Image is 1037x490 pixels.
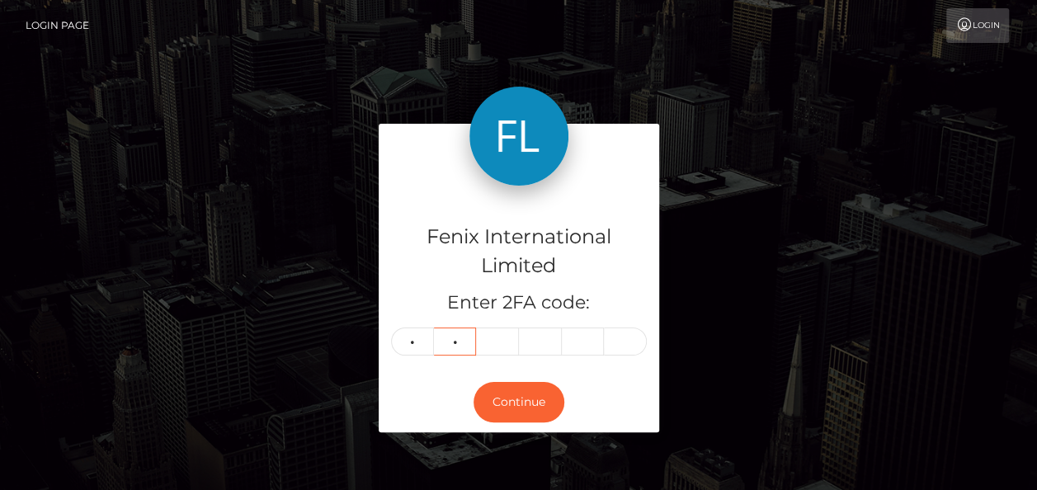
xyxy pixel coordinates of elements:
a: Login [946,8,1009,43]
a: Login Page [26,8,89,43]
img: Fenix International Limited [469,87,568,186]
h5: Enter 2FA code: [391,290,647,316]
h4: Fenix International Limited [391,223,647,280]
button: Continue [474,382,564,422]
